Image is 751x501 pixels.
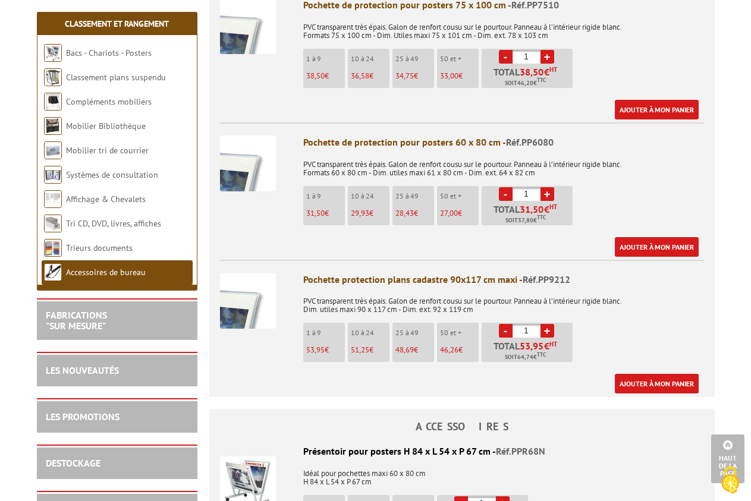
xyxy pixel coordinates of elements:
[44,190,62,208] img: Affichage & Chevalets
[306,346,345,354] p: €
[46,411,120,423] a: LES PROMOTIONS
[66,267,146,278] a: Accessoires de bureau
[395,209,434,218] p: €
[209,421,715,433] h4: ACCESSOIRES
[306,208,325,218] span: 31,50
[544,204,549,214] span: €
[711,434,744,483] a: Haut de la page
[220,445,704,458] div: Présentoir pour posters H 84 x L 54 x P 67 cm -
[440,55,479,63] p: 50 et +
[523,273,570,285] span: Réf.PP9212
[518,216,533,225] span: 37,80
[440,345,458,355] span: 46,26
[351,71,369,81] span: 36,58
[351,192,389,200] p: 10 à 24
[44,166,62,184] img: Systèmes de consultation
[66,48,152,58] a: Bacs - Chariots - Posters
[303,136,704,149] div: Pochette de protection pour posters 60 x 80 cm -
[395,329,434,337] p: 25 à 49
[541,50,554,64] a: +
[440,208,458,218] span: 27,00
[351,346,389,354] p: €
[66,145,149,156] a: Mobilier tri de courrier
[440,346,479,354] p: €
[520,204,544,214] span: 31,50
[485,204,573,225] p: Total
[499,187,513,201] a: -
[440,329,479,337] p: 50 et +
[537,351,546,358] sup: TTC
[306,71,325,81] span: 38,50
[303,289,704,314] p: PVC transparent très épais. Galon de renfort cousu sur le pourtour. Panneau à l’intérieur rigide ...
[46,457,100,469] a: DESTOCKAGE
[44,215,62,232] img: Tri CD, DVD, livres, affiches
[351,209,389,218] p: €
[440,72,479,80] p: €
[395,192,434,200] p: 25 à 49
[709,461,751,501] button: Cookies (fenêtre modale)
[544,341,549,351] span: €
[520,341,544,351] span: 53,95
[520,67,544,77] span: 38,50
[395,208,414,218] span: 28,43
[485,67,573,88] p: Total
[537,214,546,220] sup: TTC
[496,445,545,457] span: Réf.PPR68N
[395,72,434,80] p: €
[306,55,345,63] p: 1 à 9
[351,72,389,80] p: €
[440,209,479,218] p: €
[220,136,276,191] img: Pochette de protection pour posters 60 x 80 cm
[549,203,557,211] sup: HT
[541,324,554,338] a: +
[549,340,557,348] sup: HT
[395,345,414,355] span: 48,69
[306,192,345,200] p: 1 à 9
[220,461,704,486] p: Idéal pour pochettes maxi 60 x 80 cm H 84 x L 54 x P 67 cm
[537,77,546,83] sup: TTC
[505,216,546,225] span: Soit €
[44,117,62,135] img: Mobilier Bibliothèque
[66,194,146,204] a: Affichage & Chevalets
[46,364,119,376] a: LES NOUVEAUTÉS
[517,352,533,362] span: 64,74
[66,242,133,253] a: Trieurs documents
[44,68,62,86] img: Classement plans suspendu
[303,152,704,177] p: PVC transparent très épais. Galon de renfort cousu sur le pourtour. Panneau à l’intérieur rigide ...
[615,237,699,257] a: Ajouter à mon panier
[44,44,62,62] img: Bacs - Chariots - Posters
[66,121,146,131] a: Mobilier Bibliothèque
[615,374,699,393] a: Ajouter à mon panier
[395,71,414,81] span: 34,75
[66,218,161,229] a: Tri CD, DVD, livres, affiches
[506,136,554,148] span: Réf.PP6080
[544,67,549,77] span: €
[549,65,557,74] sup: HT
[517,78,533,88] span: 46,20
[306,345,325,355] span: 53,95
[395,55,434,63] p: 25 à 49
[395,346,434,354] p: €
[499,50,513,64] a: -
[541,187,554,201] a: +
[65,18,169,29] a: Classement et Rangement
[44,239,62,257] img: Trieurs documents
[351,55,389,63] p: 10 à 24
[351,329,389,337] p: 10 à 24
[66,96,152,107] a: Compléments mobiliers
[306,329,345,337] p: 1 à 9
[44,263,62,281] img: Accessoires de bureau
[505,78,546,88] span: Soit €
[499,324,513,338] a: -
[220,273,276,329] img: Pochette protection plans cadastre 90x117 cm maxi
[66,72,166,83] a: Classement plans suspendu
[505,352,546,362] span: Soit €
[615,100,699,119] a: Ajouter à mon panier
[306,72,345,80] p: €
[66,169,158,180] a: Systèmes de consultation
[715,465,745,495] img: Cookies (fenêtre modale)
[351,208,369,218] span: 29,93
[306,209,345,218] p: €
[303,15,704,40] p: PVC transparent très épais. Galon de renfort cousu sur le pourtour. Panneau à l’intérieur rigide ...
[485,341,573,362] p: Total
